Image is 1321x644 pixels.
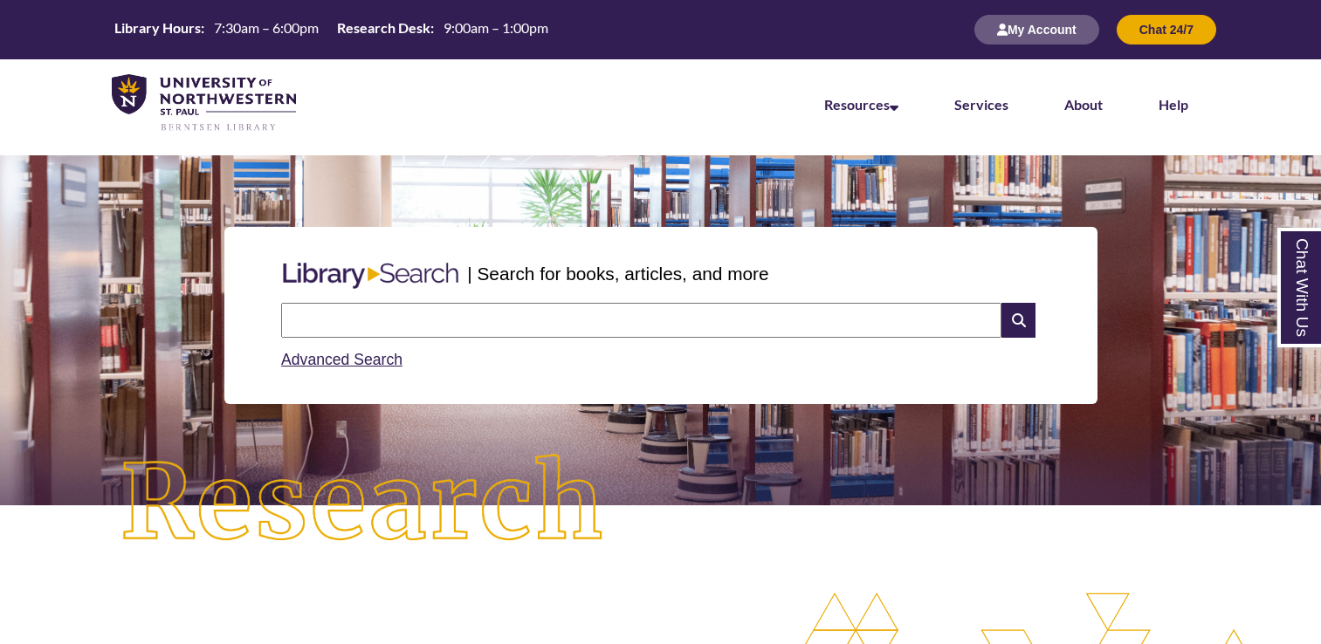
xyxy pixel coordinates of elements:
[1064,96,1103,113] a: About
[1001,303,1035,338] i: Search
[974,15,1099,45] button: My Account
[954,96,1008,113] a: Services
[444,19,548,36] span: 9:00am – 1:00pm
[467,260,768,287] p: | Search for books, articles, and more
[1159,96,1188,113] a: Help
[824,96,898,113] a: Resources
[274,256,467,296] img: Libary Search
[1117,15,1216,45] button: Chat 24/7
[974,22,1099,37] a: My Account
[112,74,296,133] img: UNWSP Library Logo
[66,401,661,607] img: Research
[1117,22,1216,37] a: Chat 24/7
[107,18,555,42] a: Hours Today
[281,351,402,368] a: Advanced Search
[214,19,319,36] span: 7:30am – 6:00pm
[107,18,207,38] th: Library Hours:
[330,18,437,38] th: Research Desk:
[107,18,555,40] table: Hours Today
